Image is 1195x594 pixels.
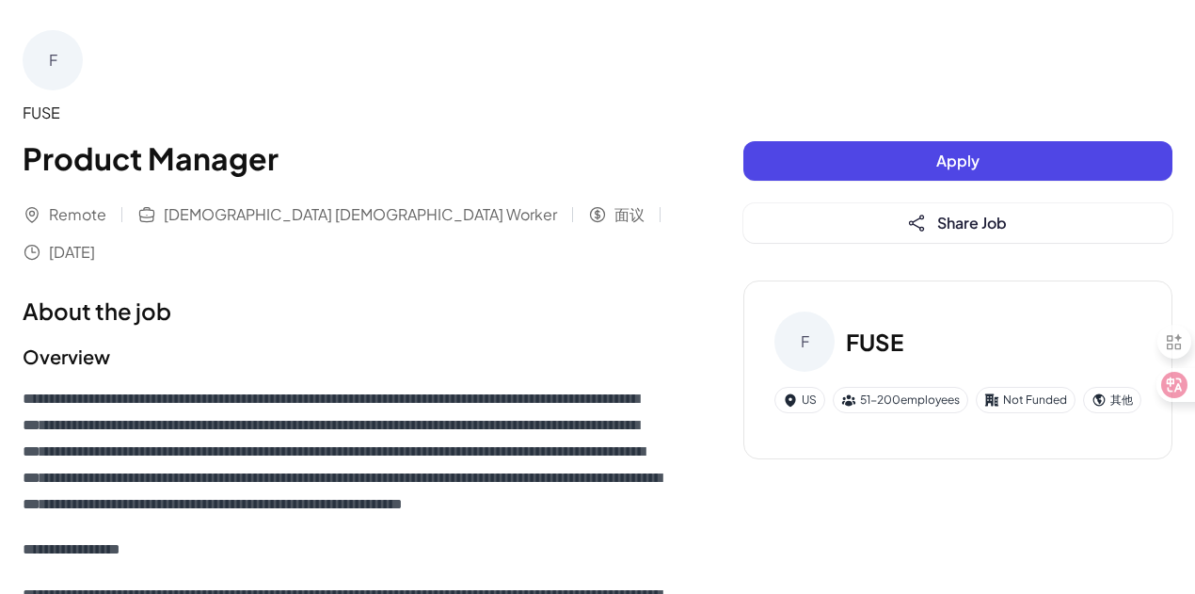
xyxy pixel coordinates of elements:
div: 其他 [1083,387,1141,413]
div: US [774,387,825,413]
h2: Overview [23,343,668,371]
span: Apply [936,151,980,170]
div: F [774,312,835,372]
h1: Product Manager [23,136,668,181]
div: 51-200 employees [833,387,968,413]
h1: About the job [23,294,668,328]
span: Share Job [937,213,1007,233]
button: Share Job [743,203,1172,243]
div: F [23,30,83,90]
div: Not Funded [976,387,1075,413]
span: 面议 [614,203,645,226]
span: [DATE] [49,241,95,264]
span: [DEMOGRAPHIC_DATA] [DEMOGRAPHIC_DATA] Worker [164,203,557,226]
h3: FUSE [846,325,903,359]
span: Remote [49,203,106,226]
div: FUSE [23,102,668,124]
button: Apply [743,141,1172,181]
